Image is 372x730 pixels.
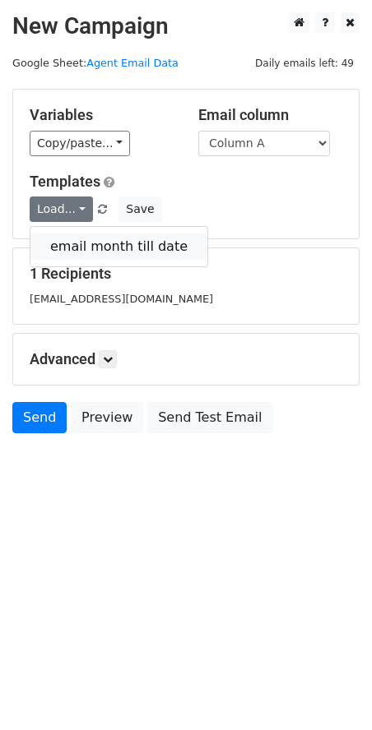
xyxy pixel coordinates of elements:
h5: Variables [30,106,174,124]
iframe: Chat Widget [290,651,372,730]
h5: Advanced [30,350,342,368]
a: Send Test Email [147,402,272,433]
a: Load... [30,196,93,222]
button: Save [119,196,161,222]
a: email month till date [30,233,207,260]
a: Daily emails left: 49 [249,57,360,69]
span: Daily emails left: 49 [249,54,360,72]
a: Preview [71,402,143,433]
small: Google Sheet: [12,57,179,69]
a: Agent Email Data [86,57,179,69]
small: [EMAIL_ADDRESS][DOMAIN_NAME] [30,293,213,305]
a: Templates [30,173,100,190]
h5: Email column [198,106,342,124]
h5: 1 Recipients [30,265,342,283]
a: Send [12,402,67,433]
h2: New Campaign [12,12,360,40]
a: Copy/paste... [30,131,130,156]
